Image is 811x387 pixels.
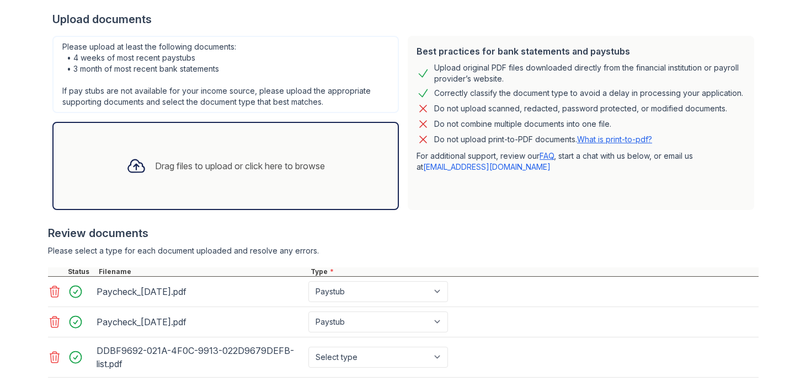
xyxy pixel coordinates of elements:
[577,135,652,144] a: What is print-to-pdf?
[540,151,554,160] a: FAQ
[434,134,652,145] p: Do not upload print-to-PDF documents.
[97,283,304,300] div: Paycheck_[DATE].pdf
[434,102,727,115] div: Do not upload scanned, redacted, password protected, or modified documents.
[308,267,759,276] div: Type
[97,313,304,331] div: Paycheck_[DATE].pdf
[52,12,759,27] div: Upload documents
[417,150,745,173] p: For additional support, review our , start a chat with us below, or email us at
[48,245,759,256] div: Please select a type for each document uploaded and resolve any errors.
[48,225,759,241] div: Review documents
[434,62,745,84] div: Upload original PDF files downloaded directly from the financial institution or payroll provider’...
[97,267,308,276] div: Filename
[434,117,611,131] div: Do not combine multiple documents into one file.
[417,45,745,58] div: Best practices for bank statements and paystubs
[155,159,325,173] div: Drag files to upload or click here to browse
[66,267,97,276] div: Status
[97,342,304,373] div: DDBF9692-021A-4F0C-9913-022D9679DEFB-list.pdf
[434,87,743,100] div: Correctly classify the document type to avoid a delay in processing your application.
[52,36,399,113] div: Please upload at least the following documents: • 4 weeks of most recent paystubs • 3 month of mo...
[423,162,551,171] a: [EMAIL_ADDRESS][DOMAIN_NAME]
